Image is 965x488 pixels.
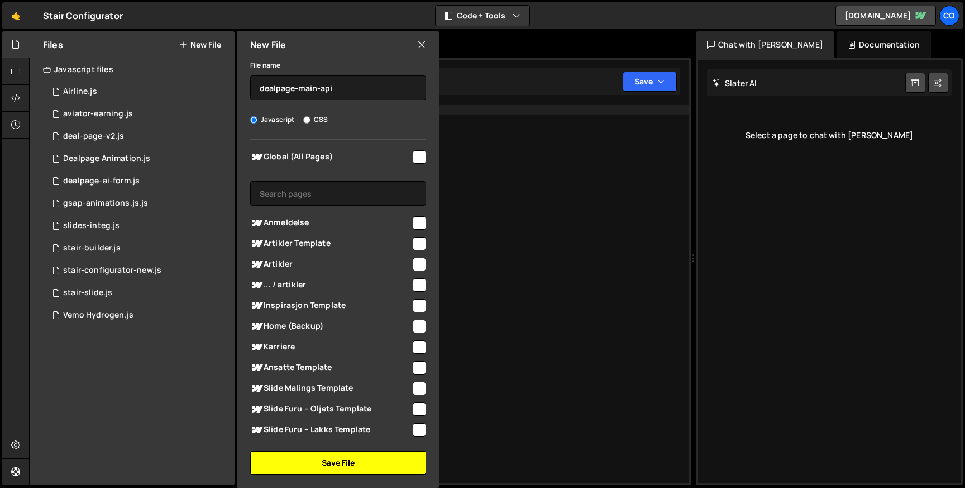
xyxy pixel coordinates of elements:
[713,78,757,88] h2: Slater AI
[63,87,97,97] div: Airline.js
[837,31,931,58] div: Documentation
[250,114,295,125] label: Javascript
[250,216,411,230] span: Anmeldelse
[63,176,140,186] div: dealpage-ai-form.js
[63,288,112,298] div: stair-slide.js
[63,221,120,231] div: slides-integ.js
[250,423,411,437] span: Slide Furu – Lakks Template
[707,113,952,158] div: Select a page to chat with [PERSON_NAME]
[250,39,286,51] h2: New File
[43,237,235,259] div: 5799/10830.js
[250,299,411,312] span: Inspirasjon Template
[43,125,235,148] div: 5799/43929.js
[43,259,235,282] div: 5799/16845.js
[43,192,235,215] div: 5799/13335.js
[250,150,411,164] span: Global (All Pages)
[43,215,235,237] div: 5799/29740.js
[63,109,133,119] div: aviator-earning.js
[63,310,133,320] div: Vemo Hydrogen.js
[43,282,235,304] div: 5799/15288.js
[43,80,235,103] div: 5799/23170.js
[63,243,121,253] div: stair-builder.js
[63,198,148,209] div: gsap-animations.js.js
[250,278,411,292] span: ... / artikler
[303,114,328,125] label: CSS
[250,382,411,395] span: Slide Malings Template
[939,6,959,26] a: Co
[250,258,411,271] span: Artikler
[63,131,124,141] div: deal-page-v2.js
[43,170,235,192] div: 5799/46543.js
[43,103,235,125] div: 5799/31803.js
[250,340,411,354] span: Karriere
[43,304,235,326] div: 5799/22359.js
[250,116,257,124] input: Javascript
[179,40,221,49] button: New File
[835,6,936,26] a: [DOMAIN_NAME]
[303,116,310,124] input: CSS
[43,9,123,22] div: Stair Configurator
[63,154,150,164] div: Dealpage Animation.js
[696,31,834,58] div: Chat with [PERSON_NAME]
[623,72,677,92] button: Save
[43,148,235,170] div: 5799/43892.js
[250,451,426,475] button: Save File
[250,361,411,375] span: Ansatte Template
[436,6,529,26] button: Code + Tools
[63,266,161,276] div: stair-configurator-new.js
[30,58,235,80] div: Javascript files
[250,320,411,333] span: Home (Backup)
[2,2,30,29] a: 🤙
[250,181,426,206] input: Search pages
[43,39,63,51] h2: Files
[250,402,411,416] span: Slide Furu – Oljets Template
[250,60,280,71] label: File name
[250,75,426,100] input: Name
[250,237,411,250] span: Artikler Template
